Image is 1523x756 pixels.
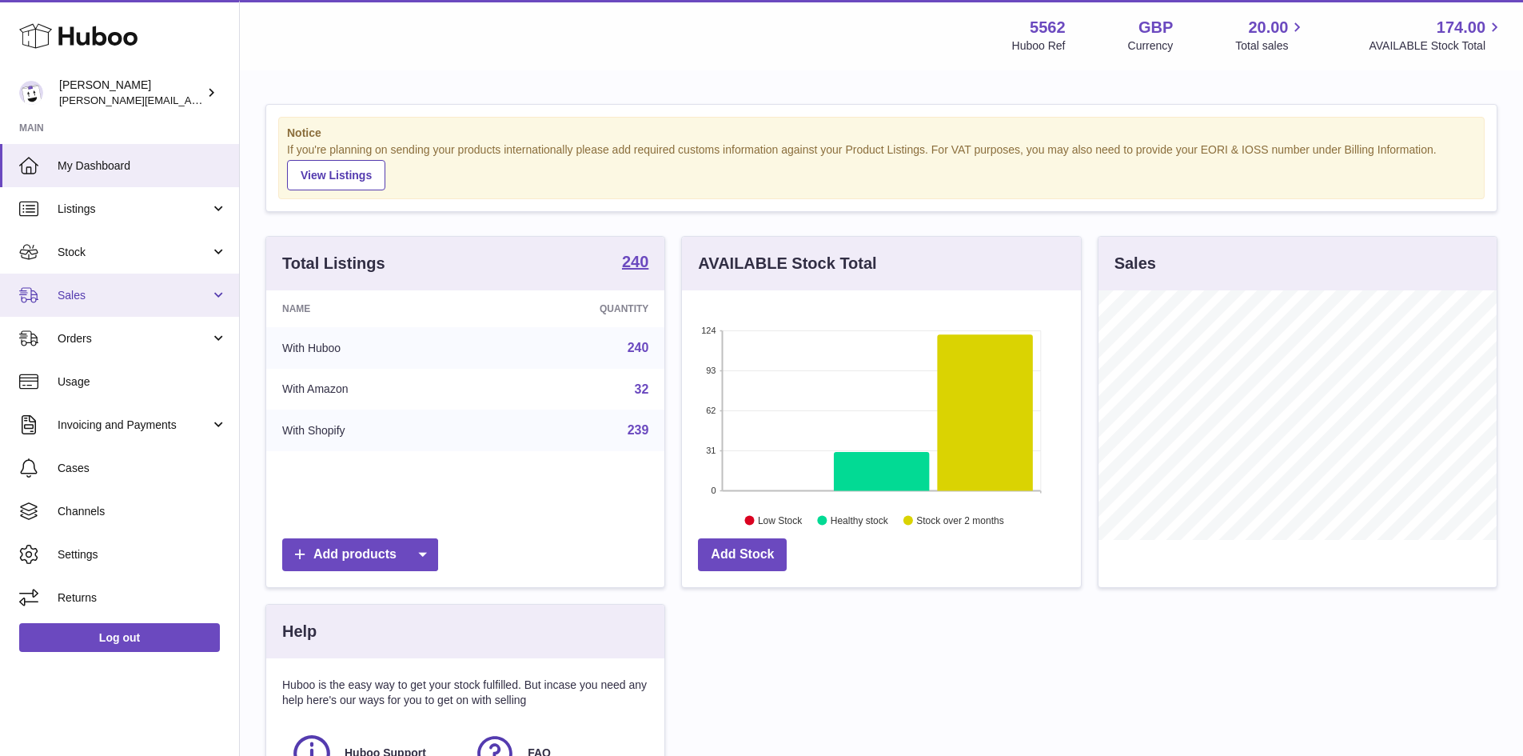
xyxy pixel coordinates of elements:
[287,126,1476,141] strong: Notice
[282,678,648,708] p: Huboo is the easy way to get your stock fulfilled. But incase you need any help here's our ways f...
[758,514,803,526] text: Low Stock
[1012,38,1066,54] div: Huboo Ref
[1128,38,1174,54] div: Currency
[287,160,385,190] a: View Listings
[1248,17,1288,38] span: 20.00
[19,81,43,105] img: ketan@vasanticosmetics.com
[628,423,649,437] a: 239
[58,288,210,303] span: Sales
[282,253,385,274] h3: Total Listings
[58,418,210,433] span: Invoicing and Payments
[282,538,438,571] a: Add products
[1369,38,1504,54] span: AVAILABLE Stock Total
[1369,17,1504,54] a: 174.00 AVAILABLE Stock Total
[1235,38,1306,54] span: Total sales
[58,504,227,519] span: Channels
[266,369,484,410] td: With Amazon
[58,202,210,217] span: Listings
[58,158,227,174] span: My Dashboard
[266,290,484,327] th: Name
[58,590,227,606] span: Returns
[58,461,227,476] span: Cases
[707,366,716,375] text: 93
[1030,17,1066,38] strong: 5562
[698,538,787,571] a: Add Stock
[266,410,484,451] td: With Shopify
[917,514,1004,526] text: Stock over 2 months
[59,78,203,108] div: [PERSON_NAME]
[59,94,321,106] span: [PERSON_NAME][EMAIL_ADDRESS][DOMAIN_NAME]
[19,623,220,652] a: Log out
[622,254,648,270] strong: 240
[712,486,716,495] text: 0
[484,290,665,327] th: Quantity
[1138,17,1173,38] strong: GBP
[58,331,210,346] span: Orders
[628,341,649,354] a: 240
[635,382,649,396] a: 32
[707,446,716,455] text: 31
[698,253,876,274] h3: AVAILABLE Stock Total
[1235,17,1306,54] a: 20.00 Total sales
[266,327,484,369] td: With Huboo
[58,245,210,260] span: Stock
[707,406,716,415] text: 62
[58,547,227,562] span: Settings
[58,374,227,390] span: Usage
[282,621,317,642] h3: Help
[1437,17,1485,38] span: 174.00
[287,142,1476,190] div: If you're planning on sending your products internationally please add required customs informati...
[622,254,648,273] a: 240
[831,514,889,526] text: Healthy stock
[701,326,716,335] text: 124
[1114,253,1156,274] h3: Sales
